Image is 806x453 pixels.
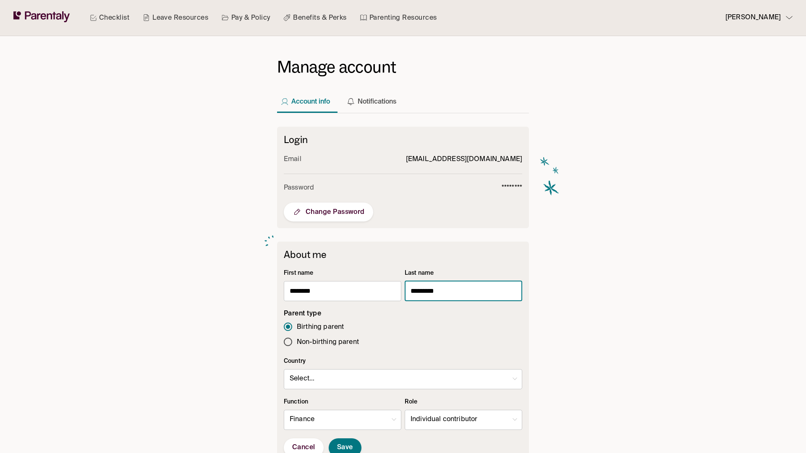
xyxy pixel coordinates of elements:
h1: Manage account [277,57,529,78]
span: Change Password [292,207,365,217]
h2: Login [284,133,522,146]
p: Function [284,398,401,406]
p: First name [284,269,401,278]
div: Select... [284,367,522,391]
p: Role [405,398,522,406]
span: Birthing parent [297,322,344,333]
p: Email [284,154,301,165]
div: Individual contributor [405,408,522,432]
span: Non-birthing parent [297,337,359,348]
div: Finance [284,408,401,432]
span: Save [337,443,353,452]
button: Notifications [343,83,403,113]
button: Account info [277,83,337,113]
p: Country [284,357,522,366]
h6: About me [284,248,522,260]
span: Cancel [292,443,315,452]
p: [EMAIL_ADDRESS][DOMAIN_NAME] [406,154,522,165]
p: Password [284,182,314,194]
p: Last name [405,269,522,278]
button: Change Password [284,203,373,221]
h5: Parent type [284,310,522,318]
p: [PERSON_NAME] [725,12,781,23]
